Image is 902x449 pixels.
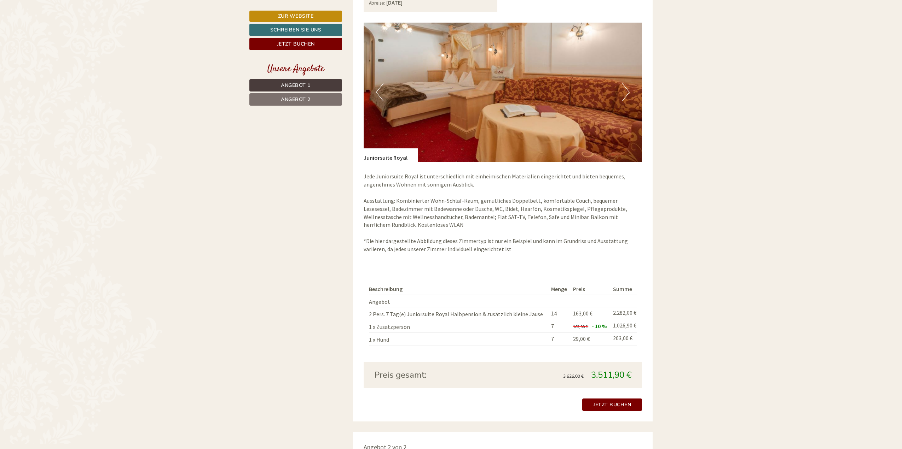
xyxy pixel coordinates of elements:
[573,310,592,317] span: 163,00 €
[592,323,607,330] span: - 10 %
[548,307,570,320] td: 14
[548,284,570,295] th: Menge
[364,23,642,162] img: image
[236,186,279,199] button: Senden
[127,5,152,17] div: [DATE]
[281,82,311,89] span: Angebot 1
[369,333,549,345] td: 1 x Hund
[11,20,109,26] div: [GEOGRAPHIC_DATA]
[369,307,549,320] td: 2 Pers. 7 Tag(e) Juniorsuite Royal Halbpension & zusätzlich kleine Jause
[610,333,637,345] td: 203,00 €
[610,284,637,295] th: Summe
[573,335,590,342] span: 29,00 €
[369,320,549,333] td: 1 x Zusatzperson
[570,284,610,295] th: Preis
[548,333,570,345] td: 7
[591,369,631,380] span: 3.511,90 €
[369,369,503,381] div: Preis gesamt:
[281,96,311,103] span: Angebot 2
[249,24,342,36] a: Schreiben Sie uns
[249,11,342,22] a: Zur Website
[610,320,637,333] td: 1.026,90 €
[249,63,342,76] div: Unsere Angebote
[548,320,570,333] td: 7
[11,34,109,39] small: 19:08
[582,398,642,411] a: Jetzt buchen
[249,38,342,50] a: Jetzt buchen
[364,172,642,253] p: Jede Juniorsuite Royal ist unterschiedlich mit einheimischen Materialien eingerichtet und bieten ...
[376,83,383,101] button: Previous
[610,307,637,320] td: 2.282,00 €
[622,83,630,101] button: Next
[5,19,112,41] div: Guten Tag, wie können wir Ihnen helfen?
[563,373,584,379] span: 3.626,00 €
[364,148,418,162] div: Juniorsuite Royal
[573,324,588,329] span: 163,00 €
[369,284,549,295] th: Beschreibung
[369,295,549,307] td: Angebot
